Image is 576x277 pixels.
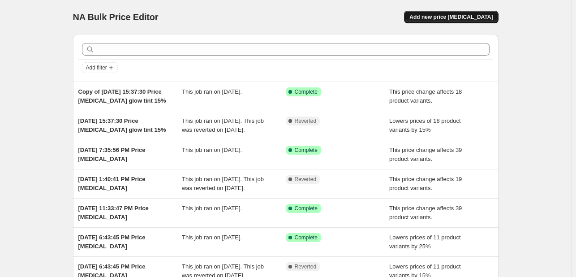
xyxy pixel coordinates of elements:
[389,234,461,250] span: Lowers prices of 11 product variants by 25%
[389,147,462,162] span: This price change affects 39 product variants.
[295,176,317,183] span: Reverted
[78,234,146,250] span: [DATE] 6:43:45 PM Price [MEDICAL_DATA]
[78,88,166,104] span: Copy of [DATE] 15:37:30 Price [MEDICAL_DATA] glow tint 15%
[295,205,318,212] span: Complete
[409,13,493,21] span: Add new price [MEDICAL_DATA]
[182,147,242,153] span: This job ran on [DATE].
[295,117,317,125] span: Reverted
[82,62,118,73] button: Add filter
[389,205,462,221] span: This price change affects 39 product variants.
[295,88,318,95] span: Complete
[182,205,242,212] span: This job ran on [DATE].
[86,64,107,71] span: Add filter
[295,234,318,241] span: Complete
[182,117,264,133] span: This job ran on [DATE]. This job was reverted on [DATE].
[182,176,264,191] span: This job ran on [DATE]. This job was reverted on [DATE].
[78,205,149,221] span: [DATE] 11:33:47 PM Price [MEDICAL_DATA]
[78,147,146,162] span: [DATE] 7:35:56 PM Price [MEDICAL_DATA]
[73,12,159,22] span: NA Bulk Price Editor
[182,88,242,95] span: This job ran on [DATE].
[295,263,317,270] span: Reverted
[389,176,462,191] span: This price change affects 19 product variants.
[389,88,462,104] span: This price change affects 18 product variants.
[78,176,146,191] span: [DATE] 1:40:41 PM Price [MEDICAL_DATA]
[182,234,242,241] span: This job ran on [DATE].
[78,117,166,133] span: [DATE] 15:37:30 Price [MEDICAL_DATA] glow tint 15%
[295,147,318,154] span: Complete
[389,117,461,133] span: Lowers prices of 18 product variants by 15%
[404,11,498,23] button: Add new price [MEDICAL_DATA]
